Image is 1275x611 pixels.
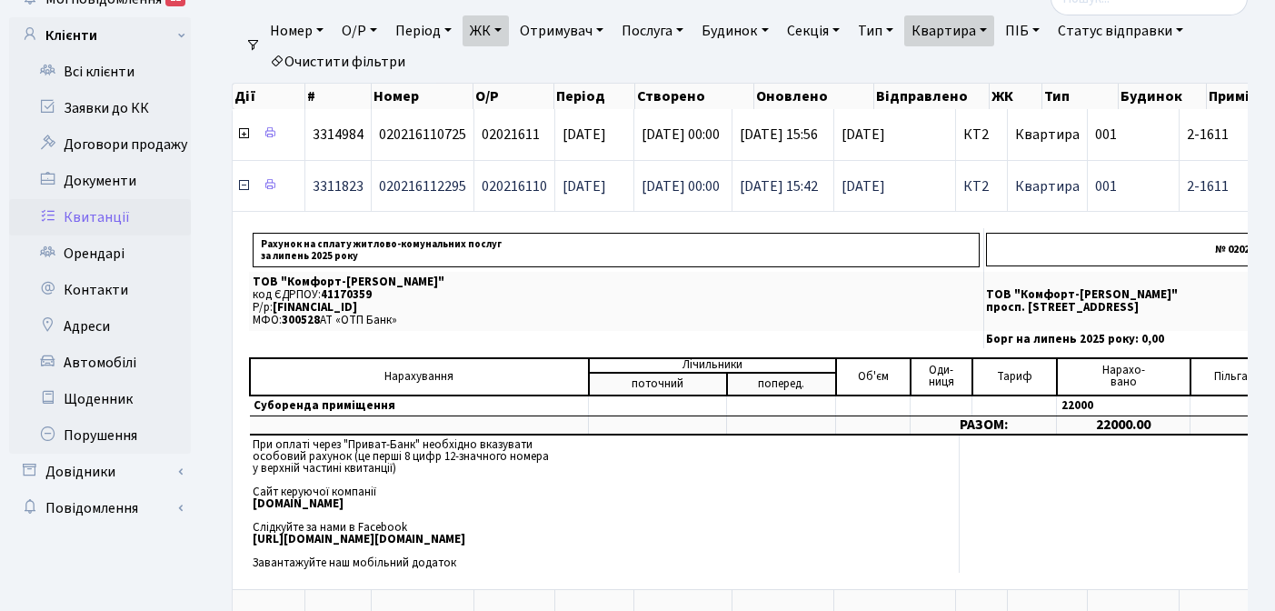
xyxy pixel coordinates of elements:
[1095,176,1117,196] span: 001
[334,15,384,46] a: О/Р
[388,15,459,46] a: Період
[1057,416,1190,435] td: 22000.00
[1057,358,1190,396] td: Нарахо- вано
[998,15,1047,46] a: ПІБ
[9,163,191,199] a: Документи
[563,176,606,196] span: [DATE]
[379,176,466,196] span: 020216112295
[904,15,994,46] a: Квартира
[273,299,357,316] span: [FINANCIAL_ID]
[635,84,755,109] th: Створено
[589,373,727,396] td: поточний
[482,125,540,145] span: 02021611
[282,312,320,328] span: 300528
[851,15,901,46] a: Тип
[249,436,960,573] td: При оплаті через "Приват-Банк" необхідно вказувати особовий рахунок (це перші 8 цифр 12-значного ...
[642,125,720,145] span: [DATE] 00:00
[563,125,606,145] span: [DATE]
[642,176,720,196] span: [DATE] 00:00
[9,417,191,454] a: Порушення
[972,358,1057,396] td: Тариф
[1190,358,1270,396] td: Пільга
[842,179,948,194] span: [DATE]
[321,286,372,303] span: 41170359
[740,125,818,145] span: [DATE] 15:56
[253,315,980,326] p: МФО: АТ «ОТП Банк»
[990,84,1042,109] th: ЖК
[372,84,473,109] th: Номер
[305,84,372,109] th: #
[9,308,191,345] a: Адреси
[1119,84,1206,109] th: Будинок
[694,15,775,46] a: Будинок
[780,15,847,46] a: Секція
[614,15,691,46] a: Послуга
[9,272,191,308] a: Контакти
[379,125,466,145] span: 020216110725
[963,127,1000,142] span: КТ2
[463,15,509,46] a: ЖК
[1057,396,1190,416] td: 22000
[250,358,589,396] td: Нарахування
[253,302,980,314] p: Р/р:
[253,496,344,512] b: [DOMAIN_NAME]
[9,90,191,126] a: Заявки до КК
[313,176,364,196] span: 3311823
[9,454,191,490] a: Довідники
[1015,125,1080,145] span: Квартира
[1095,125,1117,145] span: 001
[911,358,972,396] td: Оди- ниця
[1042,84,1119,109] th: Тип
[9,345,191,381] a: Автомобілі
[253,289,980,301] p: код ЄДРПОУ:
[9,17,191,54] a: Клієнти
[313,125,364,145] span: 3314984
[9,490,191,526] a: Повідомлення
[482,176,547,196] span: 020216110
[9,126,191,163] a: Договори продажу
[250,396,589,416] td: Суборенда приміщення
[727,373,836,396] td: поперед.
[473,84,554,109] th: О/Р
[9,199,191,235] a: Квитанції
[874,84,991,109] th: Відправлено
[836,358,911,396] td: Об'єм
[1015,176,1080,196] span: Квартира
[233,84,305,109] th: Дії
[9,381,191,417] a: Щоденник
[9,54,191,90] a: Всі клієнти
[513,15,611,46] a: Отримувач
[253,233,980,267] p: Рахунок на сплату житлово-комунальних послуг за липень 2025 року
[740,176,818,196] span: [DATE] 15:42
[263,46,413,77] a: Очистити фільтри
[1051,15,1190,46] a: Статус відправки
[554,84,635,109] th: Період
[963,179,1000,194] span: КТ2
[253,276,980,288] p: ТОВ "Комфорт-[PERSON_NAME]"
[754,84,874,109] th: Оновлено
[9,235,191,272] a: Орендарі
[263,15,331,46] a: Номер
[911,416,1057,435] td: РАЗОМ:
[589,358,836,373] td: Лічильники
[253,531,465,547] b: [URL][DOMAIN_NAME][DOMAIN_NAME]
[842,127,948,142] span: [DATE]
